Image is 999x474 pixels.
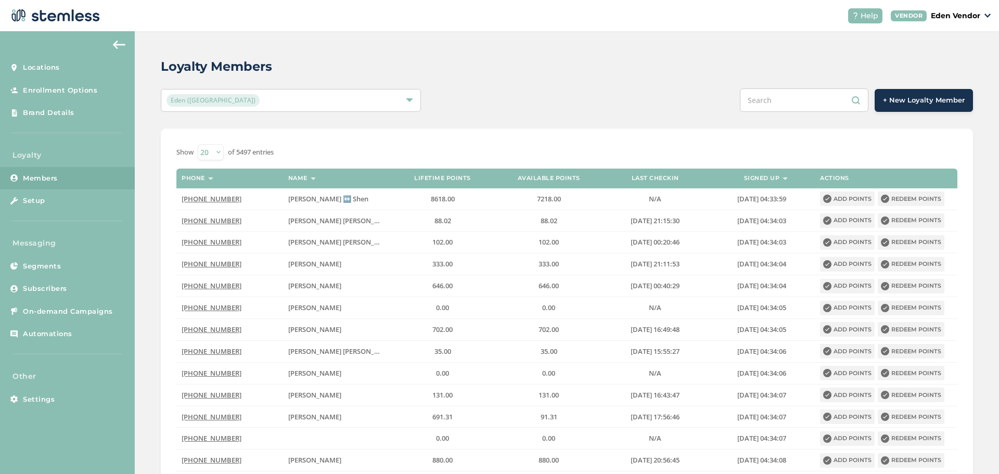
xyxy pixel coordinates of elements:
label: 35.00 [501,347,597,356]
span: [PHONE_NUMBER] [182,259,241,268]
span: Automations [23,329,72,339]
label: 102.00 [501,238,597,247]
span: N/A [649,368,661,378]
span: [DATE] 04:33:59 [737,194,786,203]
span: [PERSON_NAME] [288,303,341,312]
span: [DATE] 20:56:45 [631,455,680,465]
span: 691.31 [432,412,453,421]
label: 2024-01-22 04:34:05 [714,303,810,312]
label: (918) 289-4314 [182,260,277,268]
span: Segments [23,261,61,272]
button: Add points [820,366,875,380]
button: Add points [820,344,875,358]
span: [DATE] 04:34:03 [737,216,786,225]
label: 2024-01-22 04:34:03 [714,216,810,225]
span: [PHONE_NUMBER] [182,194,241,203]
label: 2021-11-06 20:56:45 [607,456,703,465]
label: (760) 333-3756 [182,216,277,225]
span: [DATE] 00:40:29 [631,281,680,290]
span: N/A [649,194,661,203]
span: [PHONE_NUMBER] [182,237,241,247]
label: (918) 633-6207 [182,456,277,465]
label: 880.00 [501,456,597,465]
span: 88.02 [541,216,557,225]
span: [PERSON_NAME] [288,455,341,465]
label: (918) 520-3448 [182,325,277,334]
label: Richard Ke Britton [288,216,384,225]
label: Leroy Wilson [288,325,384,334]
button: Redeem points [878,409,944,424]
label: jerika monea crossland [288,281,384,290]
img: logo-dark-0685b13c.svg [8,5,100,26]
label: 2024-01-22 04:34:03 [714,238,810,247]
img: icon-sort-1e1d7615.svg [783,177,788,180]
label: 0.00 [394,434,490,443]
label: Name [288,175,308,182]
label: 2024-01-22 04:34:06 [714,347,810,356]
label: 2022-07-08 16:43:47 [607,391,703,400]
button: Redeem points [878,257,944,272]
label: 2024-10-24 17:56:46 [607,413,703,421]
span: 333.00 [432,259,453,268]
label: 702.00 [394,325,490,334]
th: Actions [815,169,957,188]
label: (405) 596-5254 [182,347,277,356]
label: (918) 527-4095 [182,391,277,400]
button: Add points [820,235,875,250]
button: Redeem points [878,279,944,293]
span: 0.00 [542,368,555,378]
span: [PERSON_NAME] [PERSON_NAME] [288,237,396,247]
button: Add points [820,431,875,446]
span: [DATE] 04:34:04 [737,259,786,268]
button: Add points [820,301,875,315]
span: Settings [23,394,55,405]
img: icon-arrow-back-accent-c549486e.svg [113,41,125,49]
span: Subscribers [23,284,67,294]
span: 35.00 [434,347,451,356]
span: [DATE] 04:34:05 [737,303,786,312]
span: Members [23,173,58,184]
span: [PERSON_NAME] [288,412,341,421]
label: (918) 430-6773 [182,303,277,312]
span: [DATE] 04:34:07 [737,412,786,421]
button: Add points [820,409,875,424]
label: 131.00 [394,391,490,400]
button: Redeem points [878,191,944,206]
button: Redeem points [878,431,944,446]
span: [PERSON_NAME] [288,259,341,268]
label: N/A [607,195,703,203]
span: 0.00 [542,303,555,312]
label: (503) 804-9208 [182,195,277,203]
label: joe moherly [288,369,384,378]
label: 2021-10-12 15:55:27 [607,347,703,356]
h2: Loyalty Members [161,57,272,76]
label: 2024-01-22 04:34:07 [714,434,810,443]
span: [DATE] 21:11:53 [631,259,680,268]
label: 91.31 [501,413,597,421]
span: [DATE] 15:55:27 [631,347,680,356]
span: 102.00 [539,237,559,247]
button: Add points [820,279,875,293]
label: 2024-01-22 04:34:07 [714,413,810,421]
span: 0.00 [436,303,449,312]
span: 35.00 [541,347,557,356]
img: icon-sort-1e1d7615.svg [208,177,213,180]
span: [DATE] 21:15:30 [631,216,680,225]
span: Help [861,10,878,21]
label: Amy Graham [288,391,384,400]
button: Redeem points [878,322,944,337]
span: 880.00 [539,455,559,465]
label: 0.00 [394,369,490,378]
span: [DATE] 04:34:06 [737,368,786,378]
label: 0.00 [501,434,597,443]
button: Redeem points [878,301,944,315]
label: Carol Bevenue [288,303,384,312]
label: 7218.00 [501,195,597,203]
label: Phone [182,175,205,182]
span: 880.00 [432,455,453,465]
span: 88.02 [434,216,451,225]
label: (405) 408-1839 [182,238,277,247]
span: [DATE] 04:34:04 [737,281,786,290]
label: 646.00 [394,281,490,290]
label: 702.00 [501,325,597,334]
